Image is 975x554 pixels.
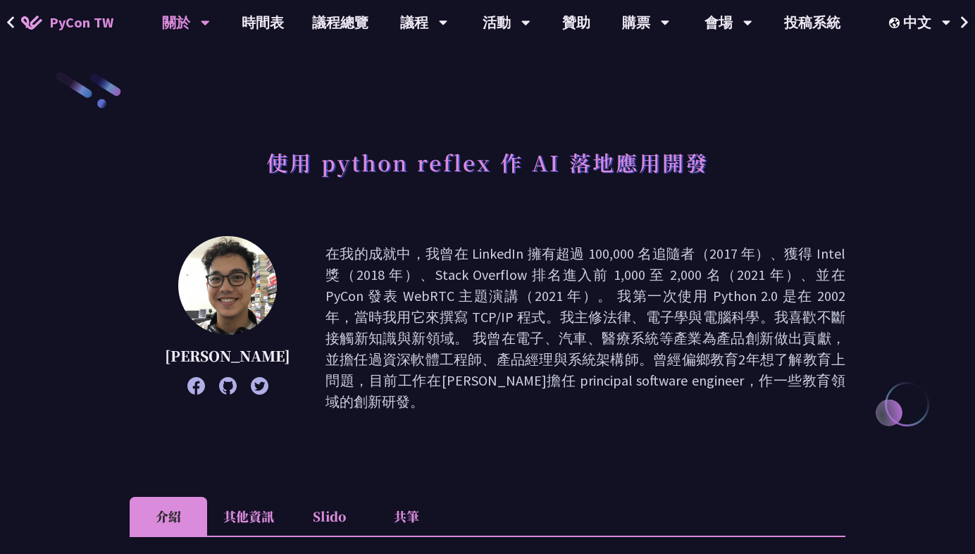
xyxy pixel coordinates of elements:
li: 介紹 [130,497,207,536]
li: 共筆 [368,497,445,536]
a: PyCon TW [7,5,128,40]
p: [PERSON_NAME] [165,345,290,367]
span: PyCon TW [49,12,113,33]
p: 在我的成就中，我曾在 LinkedIn 擁有超過 100,000 名追隨者（2017 年）、獲得 Intel 獎（2018 年）、Stack Overflow 排名進入前 1,000 至 2,0... [325,243,845,412]
li: 其他資訊 [207,497,290,536]
img: Milo Chen [178,236,277,335]
img: Home icon of PyCon TW 2025 [21,16,42,30]
li: Slido [290,497,368,536]
img: Locale Icon [889,18,903,28]
h1: 使用 python reflex 作 AI 落地應用開發 [266,141,709,183]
